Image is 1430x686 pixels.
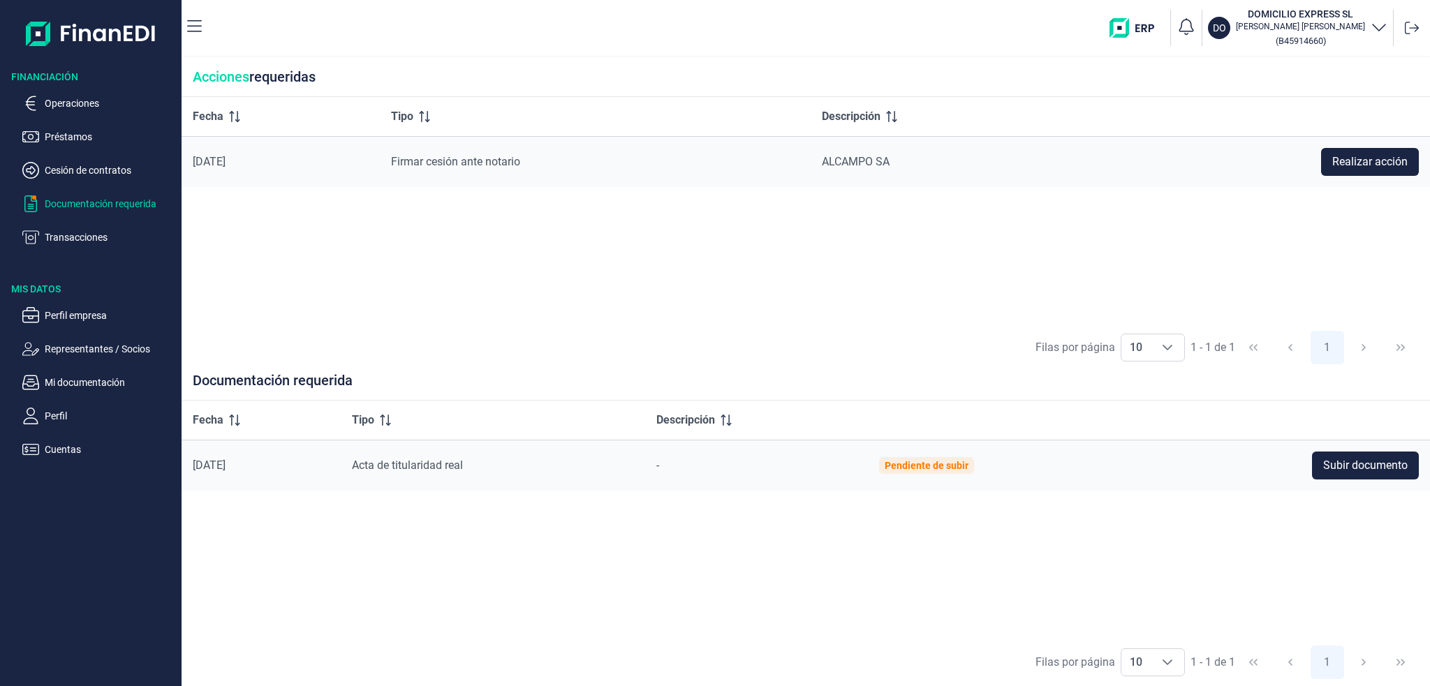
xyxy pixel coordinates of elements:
[22,408,176,424] button: Perfil
[1311,646,1344,679] button: Page 1
[1191,342,1235,353] span: 1 - 1 de 1
[822,108,880,125] span: Descripción
[1237,331,1270,364] button: First Page
[22,374,176,391] button: Mi documentación
[22,95,176,112] button: Operaciones
[1208,7,1387,49] button: DODOMICILIO EXPRESS SL[PERSON_NAME] [PERSON_NAME](B45914660)
[22,128,176,145] button: Préstamos
[1236,21,1365,32] p: [PERSON_NAME] [PERSON_NAME]
[885,460,968,471] div: Pendiente de subir
[45,341,176,357] p: Representantes / Socios
[1311,331,1344,364] button: Page 1
[1213,21,1226,35] p: DO
[1151,649,1184,676] div: Choose
[45,229,176,246] p: Transacciones
[182,372,1430,401] div: Documentación requerida
[22,195,176,212] button: Documentación requerida
[1384,646,1417,679] button: Last Page
[391,155,520,168] span: Firmar cesión ante notario
[45,441,176,458] p: Cuentas
[45,162,176,179] p: Cesión de contratos
[1321,148,1419,176] button: Realizar acción
[352,412,374,428] span: Tipo
[1347,331,1380,364] button: Next Page
[26,11,156,56] img: Logo de aplicación
[1312,452,1419,479] button: Subir documento
[193,412,223,428] span: Fecha
[193,155,369,169] div: [DATE]
[45,307,176,324] p: Perfil empresa
[22,162,176,179] button: Cesión de contratos
[193,68,249,85] span: Acciones
[822,155,890,168] span: ALCAMPO SA
[22,441,176,458] button: Cuentas
[656,412,715,428] span: Descripción
[1121,649,1151,676] span: 10
[391,108,413,125] span: Tipo
[1347,646,1380,679] button: Next Page
[193,458,330,472] div: [DATE]
[1236,7,1365,21] h3: DOMICILIO EXPRESS SL
[1332,154,1408,170] span: Realizar acción
[45,128,176,145] p: Préstamos
[1110,18,1165,38] img: erp
[193,108,223,125] span: Fecha
[1191,657,1235,668] span: 1 - 1 de 1
[1035,654,1115,671] div: Filas por página
[182,57,1430,97] div: requeridas
[1323,457,1408,474] span: Subir documento
[22,229,176,246] button: Transacciones
[352,458,463,472] span: Acta de titularidad real
[22,341,176,357] button: Representantes / Socios
[1384,331,1417,364] button: Last Page
[1276,36,1326,46] small: Copiar cif
[22,307,176,324] button: Perfil empresa
[1151,334,1184,361] div: Choose
[656,458,659,472] span: -
[45,195,176,212] p: Documentación requerida
[1274,331,1307,364] button: Previous Page
[1035,339,1115,356] div: Filas por página
[1274,646,1307,679] button: Previous Page
[45,95,176,112] p: Operaciones
[45,408,176,424] p: Perfil
[1237,646,1270,679] button: First Page
[1121,334,1151,361] span: 10
[45,374,176,391] p: Mi documentación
